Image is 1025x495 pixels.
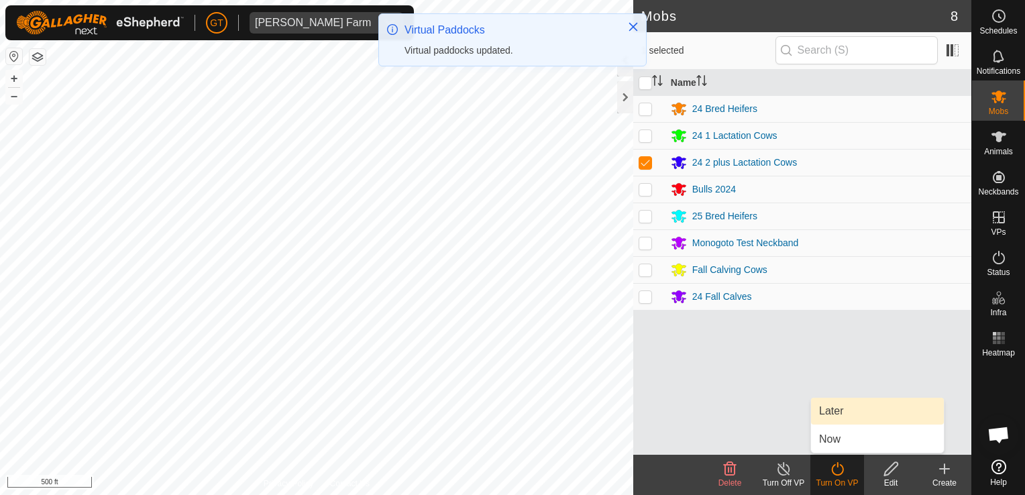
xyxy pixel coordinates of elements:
[692,290,752,304] div: 24 Fall Calves
[987,268,1010,276] span: Status
[6,70,22,87] button: +
[819,403,843,419] span: Later
[718,478,742,488] span: Delete
[977,67,1020,75] span: Notifications
[810,477,864,489] div: Turn On VP
[757,477,810,489] div: Turn Off VP
[979,27,1017,35] span: Schedules
[990,309,1006,317] span: Infra
[330,478,370,490] a: Contact Us
[250,12,376,34] span: Thoren Farm
[811,426,944,453] li: Now
[692,102,757,116] div: 24 Bred Heifers
[652,77,663,88] p-sorticon: Activate to sort
[404,44,614,58] div: Virtual paddocks updated.
[692,182,736,197] div: Bulls 2024
[692,209,757,223] div: 25 Bred Heifers
[255,17,371,28] div: [PERSON_NAME] Farm
[6,88,22,104] button: –
[692,156,797,170] div: 24 2 plus Lactation Cows
[979,415,1019,455] a: Open chat
[6,48,22,64] button: Reset Map
[990,478,1007,486] span: Help
[404,22,614,38] div: Virtual Paddocks
[978,188,1018,196] span: Neckbands
[264,478,314,490] a: Privacy Policy
[692,129,777,143] div: 24 1 Lactation Cows
[819,431,841,447] span: Now
[951,6,958,26] span: 8
[641,8,951,24] h2: Mobs
[641,44,775,58] span: 1 selected
[972,454,1025,492] a: Help
[30,49,46,65] button: Map Layers
[982,349,1015,357] span: Heatmap
[991,228,1006,236] span: VPs
[624,17,643,36] button: Close
[376,12,403,34] div: dropdown trigger
[692,236,799,250] div: Monogoto Test Neckband
[775,36,938,64] input: Search (S)
[696,77,707,88] p-sorticon: Activate to sort
[989,107,1008,115] span: Mobs
[984,148,1013,156] span: Animals
[210,16,223,30] span: GT
[692,263,767,277] div: Fall Calving Cows
[16,11,184,35] img: Gallagher Logo
[665,70,971,96] th: Name
[811,398,944,425] li: Later
[918,477,971,489] div: Create
[864,477,918,489] div: Edit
